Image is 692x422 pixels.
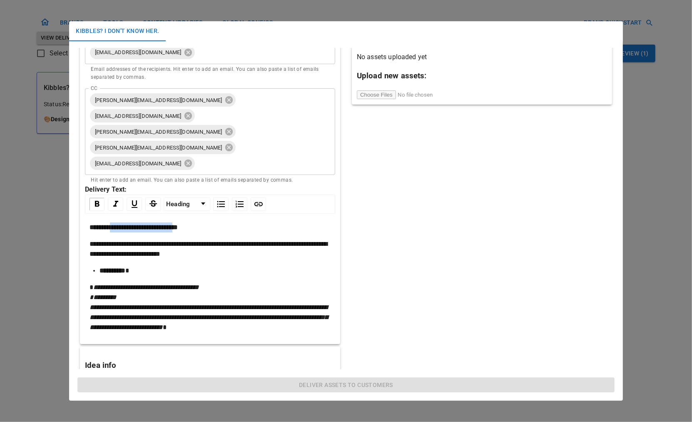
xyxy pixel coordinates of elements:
span: [PERSON_NAME][EMAIL_ADDRESS][DOMAIN_NAME] [90,95,227,105]
h3: Upload new assets: [357,70,607,82]
div: [EMAIL_ADDRESS][DOMAIN_NAME] [90,46,195,59]
div: rdw-dropdown [164,197,210,211]
div: Ordered [232,197,247,211]
div: [EMAIL_ADDRESS][DOMAIN_NAME] [90,157,195,170]
a: Block Type [164,198,210,210]
strong: Delivery Text: [85,185,127,193]
div: rdw-list-control [212,197,249,211]
span: [PERSON_NAME][EMAIL_ADDRESS][DOMAIN_NAME] [90,143,227,152]
div: [PERSON_NAME][EMAIL_ADDRESS][DOMAIN_NAME] [90,93,236,107]
div: [PERSON_NAME][EMAIL_ADDRESS][DOMAIN_NAME] [90,141,236,154]
div: rdw-toolbar [85,195,335,214]
div: [PERSON_NAME][EMAIL_ADDRESS][DOMAIN_NAME] [90,125,236,138]
div: rdw-editor [90,222,331,332]
div: rdw-wrapper [85,195,335,339]
div: rdw-block-control [162,197,212,211]
span: [PERSON_NAME][EMAIL_ADDRESS][DOMAIN_NAME] [90,127,227,137]
div: Link [251,197,266,211]
span: [EMAIL_ADDRESS][DOMAIN_NAME] [90,47,186,57]
div: Unordered [213,197,229,211]
div: Bold [89,197,105,211]
label: CC [91,85,97,92]
div: Underline [127,197,142,211]
div: Strikethrough [145,197,161,211]
span: [EMAIL_ADDRESS][DOMAIN_NAME] [90,111,186,121]
button: Kibbles? I don't know her. [69,21,166,41]
span: [EMAIL_ADDRESS][DOMAIN_NAME] [90,159,186,168]
div: Italic [108,197,123,211]
p: No assets uploaded yet [357,52,607,62]
p: Email addresses of the recipients. Hit enter to add an email. You can also paste a list of emails... [91,65,329,82]
div: rdw-link-control [249,197,268,211]
div: rdw-inline-control [87,197,162,211]
h3: Idea info [85,360,335,371]
div: [EMAIL_ADDRESS][DOMAIN_NAME] [90,109,195,122]
p: Hit enter to add an email. You can also paste a list of emails separated by commas. [91,176,329,185]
